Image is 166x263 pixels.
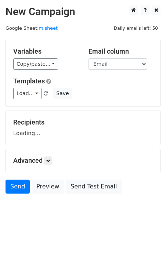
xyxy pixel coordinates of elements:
[111,25,160,31] a: Daily emails left: 50
[13,156,153,165] h5: Advanced
[6,180,30,194] a: Send
[89,47,153,55] h5: Email column
[32,180,64,194] a: Preview
[111,24,160,32] span: Daily emails left: 50
[13,58,58,70] a: Copy/paste...
[13,88,41,99] a: Load...
[53,88,72,99] button: Save
[13,118,153,137] div: Loading...
[6,6,160,18] h2: New Campaign
[6,25,58,31] small: Google Sheet:
[39,25,58,31] a: m.sheet
[13,47,77,55] h5: Variables
[66,180,122,194] a: Send Test Email
[13,77,45,85] a: Templates
[13,118,153,126] h5: Recipients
